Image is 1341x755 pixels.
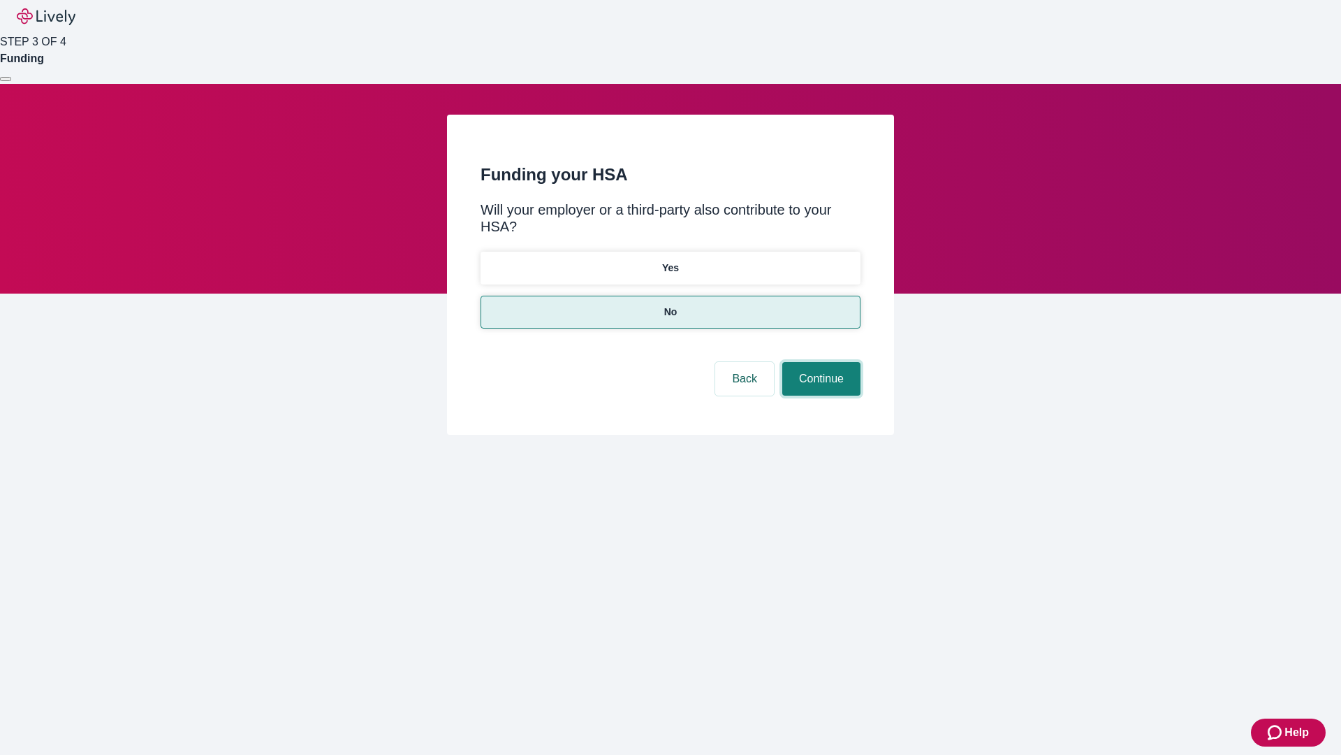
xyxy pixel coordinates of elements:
[481,296,860,329] button: No
[715,362,774,396] button: Back
[481,162,860,187] h2: Funding your HSA
[664,305,677,319] p: No
[17,8,75,25] img: Lively
[782,362,860,396] button: Continue
[1268,724,1284,741] svg: Zendesk support icon
[662,261,679,275] p: Yes
[1251,719,1326,747] button: Zendesk support iconHelp
[481,201,860,235] div: Will your employer or a third-party also contribute to your HSA?
[1284,724,1309,741] span: Help
[481,252,860,285] button: Yes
